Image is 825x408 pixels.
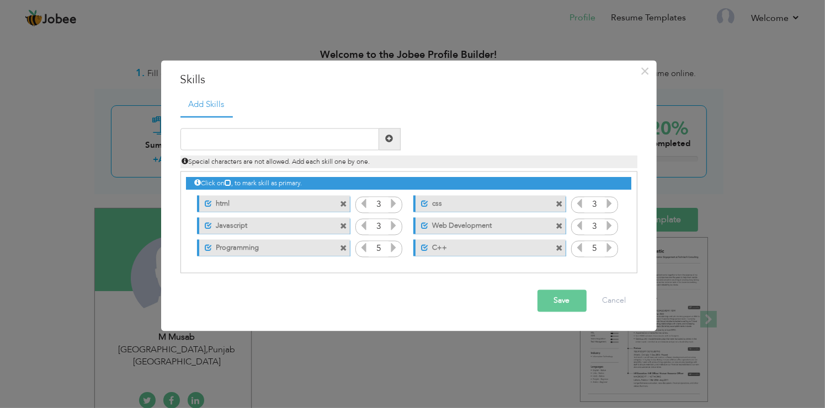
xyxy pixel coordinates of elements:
button: Cancel [592,289,637,312]
button: Close [636,62,654,80]
span: × [640,61,650,81]
label: html [212,196,322,210]
h3: Skills [180,72,637,88]
div: Click on , to mark skill as primary. [186,178,631,190]
a: Add Skills [180,94,233,118]
label: Javascript [212,218,322,232]
span: Special characters are not allowed. Add each skill one by one. [182,157,370,166]
label: css [428,196,538,210]
button: Save [537,289,587,312]
label: C++ [428,240,538,254]
label: Programming [212,240,322,254]
label: Web Development [428,218,538,232]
